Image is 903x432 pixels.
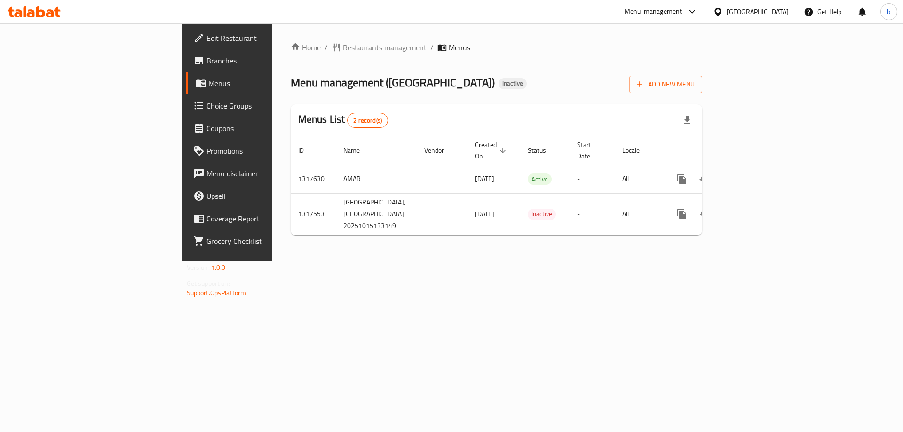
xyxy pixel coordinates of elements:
[430,42,434,53] li: /
[186,140,333,162] a: Promotions
[475,139,509,162] span: Created On
[298,112,388,128] h2: Menus List
[186,207,333,230] a: Coverage Report
[499,78,527,89] div: Inactive
[693,203,716,225] button: Change Status
[615,165,663,193] td: All
[187,261,210,274] span: Version:
[693,168,716,190] button: Change Status
[206,55,325,66] span: Branches
[625,6,682,17] div: Menu-management
[186,49,333,72] a: Branches
[348,116,388,125] span: 2 record(s)
[528,173,552,185] div: Active
[615,193,663,235] td: All
[577,139,603,162] span: Start Date
[186,27,333,49] a: Edit Restaurant
[208,78,325,89] span: Menus
[499,79,527,87] span: Inactive
[629,76,702,93] button: Add New Menu
[528,174,552,185] span: Active
[211,261,226,274] span: 1.0.0
[570,193,615,235] td: -
[528,145,558,156] span: Status
[475,173,494,185] span: [DATE]
[449,42,470,53] span: Menus
[291,136,768,235] table: enhanced table
[336,193,417,235] td: [GEOGRAPHIC_DATA],[GEOGRAPHIC_DATA] 20251015133149
[622,145,652,156] span: Locale
[298,145,316,156] span: ID
[343,145,372,156] span: Name
[291,72,495,93] span: Menu management ( [GEOGRAPHIC_DATA] )
[676,109,698,132] div: Export file
[187,277,230,290] span: Get support on:
[186,94,333,117] a: Choice Groups
[343,42,427,53] span: Restaurants management
[186,72,333,94] a: Menus
[663,136,768,165] th: Actions
[424,145,456,156] span: Vendor
[186,117,333,140] a: Coupons
[206,32,325,44] span: Edit Restaurant
[570,165,615,193] td: -
[206,236,325,247] span: Grocery Checklist
[206,100,325,111] span: Choice Groups
[186,162,333,185] a: Menu disclaimer
[206,168,325,179] span: Menu disclaimer
[186,230,333,252] a: Grocery Checklist
[727,7,789,17] div: [GEOGRAPHIC_DATA]
[206,123,325,134] span: Coupons
[336,165,417,193] td: AMAR
[206,145,325,157] span: Promotions
[671,168,693,190] button: more
[332,42,427,53] a: Restaurants management
[671,203,693,225] button: more
[186,185,333,207] a: Upsell
[291,42,703,53] nav: breadcrumb
[206,213,325,224] span: Coverage Report
[187,287,246,299] a: Support.OpsPlatform
[206,190,325,202] span: Upsell
[347,113,388,128] div: Total records count
[528,209,556,220] span: Inactive
[887,7,890,17] span: b
[475,208,494,220] span: [DATE]
[637,79,695,90] span: Add New Menu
